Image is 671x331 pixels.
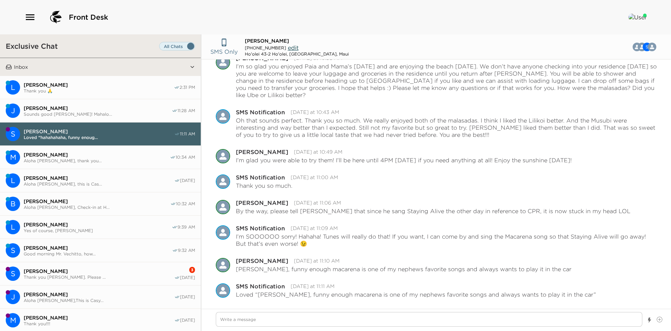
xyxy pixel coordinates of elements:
[69,12,108,22] span: Front Desk
[216,174,230,189] div: SMS Notification
[236,291,596,298] p: Loved “[PERSON_NAME], funny enough macarena is one of my nephews favorite songs and always wants ...
[291,283,334,289] time: 2025-10-02T21:11:23.949Z
[216,109,230,124] div: SMS Notification
[245,38,289,44] span: [PERSON_NAME]
[294,149,342,155] time: 2025-10-02T20:49:31.221Z
[236,182,292,189] p: Thank you so much.
[216,258,230,272] img: M
[236,117,657,138] p: Oh that sounds perfect. Thank you so much. We really enjoyed both of the malasadas. I think I lik...
[288,44,299,51] span: edit
[6,197,20,211] div: Brian Longo
[216,312,642,327] textarea: Write a message
[180,131,195,137] span: 11:11 AM
[24,228,172,233] span: Yes of course, [PERSON_NAME]
[24,181,174,187] span: Aloha [PERSON_NAME], this is Cas...
[24,88,174,93] span: Thank you 🙏
[24,268,174,274] span: [PERSON_NAME]
[236,55,288,61] div: [PERSON_NAME]
[24,152,170,158] span: [PERSON_NAME]
[24,291,174,298] span: [PERSON_NAME]
[216,283,230,298] div: SMS Notification
[216,283,230,298] img: S
[24,105,172,111] span: [PERSON_NAME]
[216,174,230,189] img: S
[236,283,285,289] div: SMS Notification
[236,157,572,164] p: I’m glad you were able to try them! I’ll be here until 4PM [DATE] if you need anything at all! En...
[6,220,20,234] div: Linda Zaruka
[24,198,170,205] span: [PERSON_NAME]
[245,45,286,51] span: [PHONE_NUMBER]
[24,315,174,321] span: [PERSON_NAME]
[628,14,647,21] img: User
[216,200,230,214] img: M
[12,58,190,76] button: Inbox
[216,149,230,163] img: M
[14,64,28,70] p: Inbox
[291,225,338,231] time: 2025-10-02T21:09:44.109Z
[6,290,20,304] div: Julie Higgins
[24,298,174,303] span: Aloha [PERSON_NAME],This is Casy...
[236,225,285,231] div: SMS Notification
[236,149,288,155] div: [PERSON_NAME]
[236,233,657,247] p: I’m SOOOOOO sorry! Hahaha! Tunes will really do that! If you want, I can come by and sing the Mac...
[6,290,20,304] div: J
[24,158,170,163] span: Aloha [PERSON_NAME], thank you...
[6,197,20,211] div: B
[648,43,656,51] img: M
[6,127,20,141] div: Susan Henry
[6,313,20,327] div: Melissa Glennon
[24,274,174,280] span: Thank you [PERSON_NAME]. Please ...
[291,174,338,181] time: 2025-10-02T21:00:50.953Z
[24,205,170,210] span: Aloha [PERSON_NAME], Check-in at H...
[180,294,195,300] span: [DATE]
[189,267,195,273] div: 3
[180,178,195,183] span: [DATE]
[648,43,656,51] div: Melissa Glennon
[236,207,630,215] p: By the way, please tell [PERSON_NAME] that since he sang Staying Alive the other day in reference...
[6,104,20,118] div: John Zaruka
[629,40,662,54] button: MSCB
[294,258,339,264] time: 2025-10-02T21:10:51.595Z
[6,173,20,188] div: Lindsey Readel
[180,85,195,90] span: 2:31 PM
[6,42,58,51] h3: Exclusive Chat
[177,108,195,114] span: 11:28 AM
[24,82,174,88] span: [PERSON_NAME]
[24,175,174,181] span: [PERSON_NAME]
[647,314,652,326] button: Show templates
[216,149,230,163] div: Melissa Glennon
[210,47,238,56] p: SMS Only
[6,150,20,164] div: M
[178,248,195,253] span: 9:32 AM
[216,109,230,124] img: S
[6,243,20,258] div: Stephen Vecchitto
[6,127,20,141] div: S
[6,150,20,164] div: Mark Koloseike
[176,201,195,207] span: 10:32 AM
[24,128,174,135] span: [PERSON_NAME]
[24,245,172,251] span: [PERSON_NAME]
[291,109,339,115] time: 2025-10-02T20:43:37.165Z
[159,42,195,51] label: Set all destinations
[180,275,195,280] span: [DATE]
[294,200,341,206] time: 2025-10-02T21:06:09.568Z
[245,51,349,57] div: Ho'olei 43-2 Ho'olei, [GEOGRAPHIC_DATA], Maui
[6,104,20,118] div: J
[236,174,285,180] div: SMS Notification
[177,224,195,230] span: 9:39 AM
[6,267,20,281] div: Steve Safigan
[236,109,285,115] div: SMS Notification
[236,63,657,99] p: I’m so glad you enjoyed Paia and Mama’s [DATE] and are enjoying the beach [DATE]. We don’t have a...
[47,9,65,26] img: logo
[24,321,174,326] span: Thank you!!!!
[6,80,20,95] div: Lindsey Rosenlund
[6,313,20,327] div: M
[216,225,230,240] img: S
[216,225,230,240] div: SMS Notification
[24,221,172,228] span: [PERSON_NAME]
[6,243,20,258] div: S
[216,55,230,69] img: M
[6,80,20,95] div: L
[6,220,20,234] div: L
[24,135,174,140] span: Loved “hahahahaha, funny enoug...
